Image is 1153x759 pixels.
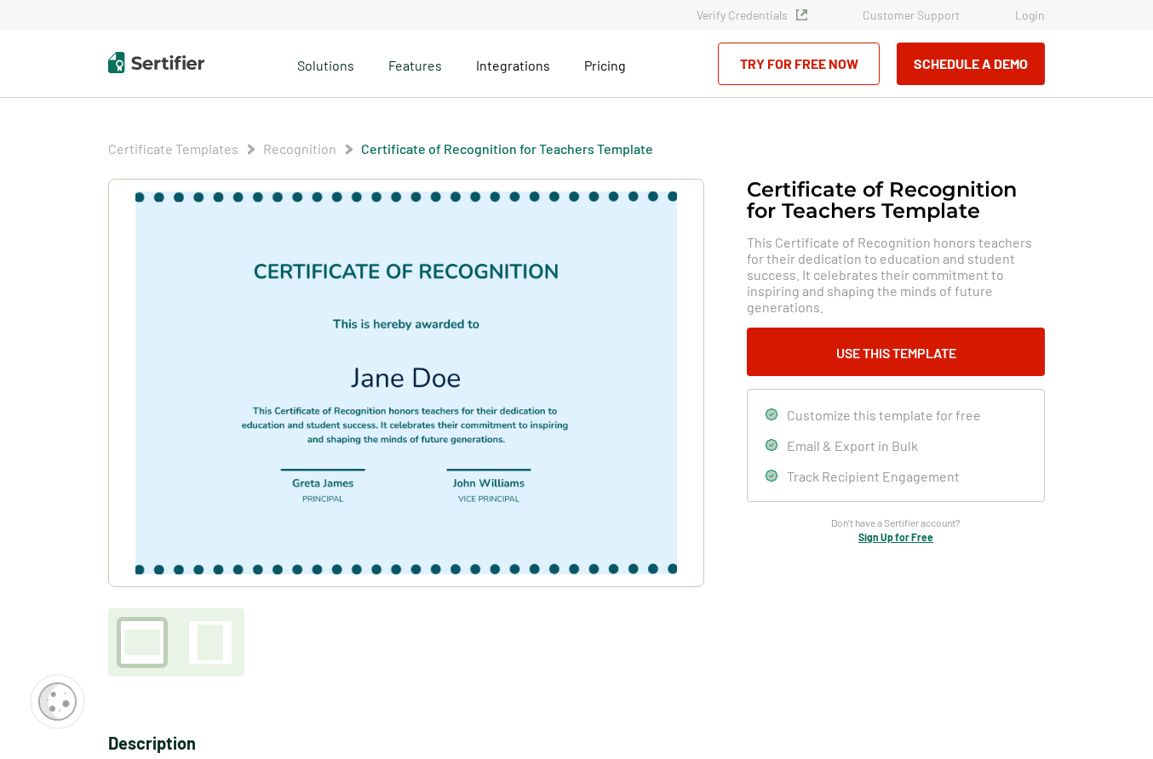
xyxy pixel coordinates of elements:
a: Try for Free Now [718,43,880,85]
img: Verified [796,9,807,20]
span: Track Recipient Engagement [787,468,960,484]
a: Customer Support [863,8,960,22]
button: Schedule a Demo [897,43,1045,85]
span: Description [108,733,196,753]
a: Sign Up for Free [858,531,933,543]
button: Use This Template [747,328,1045,376]
span: Customize this template for free [787,407,981,423]
span: Pricing [584,57,626,73]
iframe: Chat Widget [1068,677,1153,759]
h1: Certificate of Recognition for Teachers Template [747,179,1045,221]
span: Features [388,53,442,74]
div: Breadcrumb [108,140,653,157]
span: This Certificate of Recognition honors teachers for their dedication to education and student suc... [747,234,1045,315]
span: Email & Export in Bulk [787,437,918,454]
img: Certificate of Recognition for Teachers Template [135,191,677,574]
img: Sertifier | Digital Credentialing Platform [108,52,204,73]
a: Recognition [263,140,336,157]
span: Solutions [297,53,354,74]
span: Integrations [476,57,550,73]
a: Certificate Templates [108,140,238,157]
a: Certificate of Recognition for Teachers Template [361,140,653,157]
img: Cookie Popup Icon [38,682,77,721]
a: Integrations [476,53,550,74]
a: Login [1015,8,1045,22]
a: Pricing [584,53,626,74]
a: Verify Credentials [697,8,807,22]
span: Don’t have a Sertifier account? [831,515,961,531]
